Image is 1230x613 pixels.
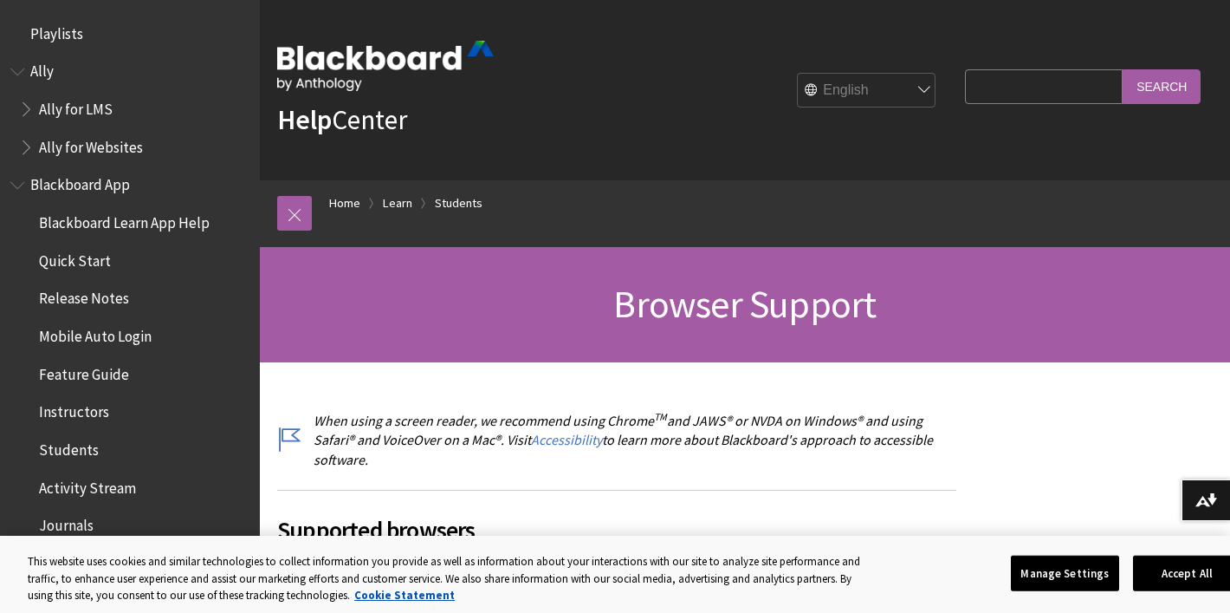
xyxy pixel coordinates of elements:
[30,57,54,81] span: Ally
[39,133,143,156] span: Ally for Websites
[531,431,602,449] a: Accessibility
[39,360,129,383] span: Feature Guide
[798,74,936,108] select: Site Language Selector
[30,171,130,194] span: Blackboard App
[1123,69,1201,103] input: Search
[329,192,360,214] a: Home
[277,102,332,137] strong: Help
[613,280,876,328] span: Browser Support
[39,284,129,308] span: Release Notes
[30,19,83,42] span: Playlists
[39,322,152,345] span: Mobile Auto Login
[39,246,111,270] span: Quick Start
[277,102,407,137] a: HelpCenter
[39,208,210,232] span: Blackboard Learn App Help
[354,588,455,603] a: More information about your privacy, opens in a new tab
[39,473,136,497] span: Activity Stream
[654,410,667,423] sup: TM
[39,512,94,535] span: Journals
[277,411,956,469] p: When using a screen reader, we recommend using Chrome and JAWS® or NVDA on Windows® and using Saf...
[39,435,99,459] span: Students
[277,41,494,91] img: Blackboard by Anthology
[435,192,482,214] a: Students
[28,553,861,604] div: This website uses cookies and similar technologies to collect information you provide as well as ...
[10,57,249,162] nav: Book outline for Anthology Ally Help
[277,512,956,548] span: Supported browsers
[10,19,249,49] nav: Book outline for Playlists
[383,192,412,214] a: Learn
[39,95,113,118] span: Ally for LMS
[1011,555,1119,591] button: Manage Settings
[39,398,109,421] span: Instructors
